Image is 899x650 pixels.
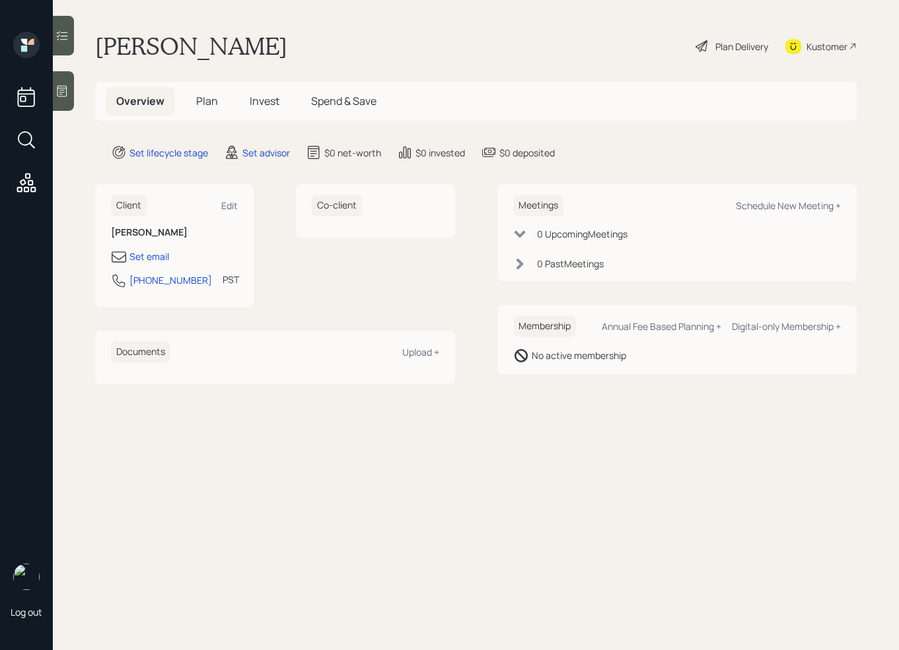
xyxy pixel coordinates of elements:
[402,346,439,358] div: Upload +
[223,273,239,286] div: PST
[129,146,208,160] div: Set lifecycle stage
[95,32,287,61] h1: [PERSON_NAME]
[324,146,381,160] div: $0 net-worth
[602,320,721,333] div: Annual Fee Based Planning +
[129,249,169,263] div: Set email
[513,315,576,337] h6: Membership
[11,606,42,618] div: Log out
[129,273,212,287] div: [PHONE_NUMBER]
[807,40,847,53] div: Kustomer
[537,227,628,241] div: 0 Upcoming Meeting s
[111,227,238,238] h6: [PERSON_NAME]
[732,320,841,333] div: Digital-only Membership +
[311,94,377,108] span: Spend & Save
[221,199,238,212] div: Edit
[513,195,563,216] h6: Meetings
[250,94,279,108] span: Invest
[715,40,768,53] div: Plan Delivery
[13,564,40,590] img: retirable_logo.png
[499,146,555,160] div: $0 deposited
[116,94,164,108] span: Overview
[111,341,170,363] h6: Documents
[312,195,362,216] h6: Co-client
[537,257,604,271] div: 0 Past Meeting s
[111,195,147,216] h6: Client
[196,94,218,108] span: Plan
[736,199,841,212] div: Schedule New Meeting +
[242,146,290,160] div: Set advisor
[532,348,626,362] div: No active membership
[415,146,465,160] div: $0 invested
